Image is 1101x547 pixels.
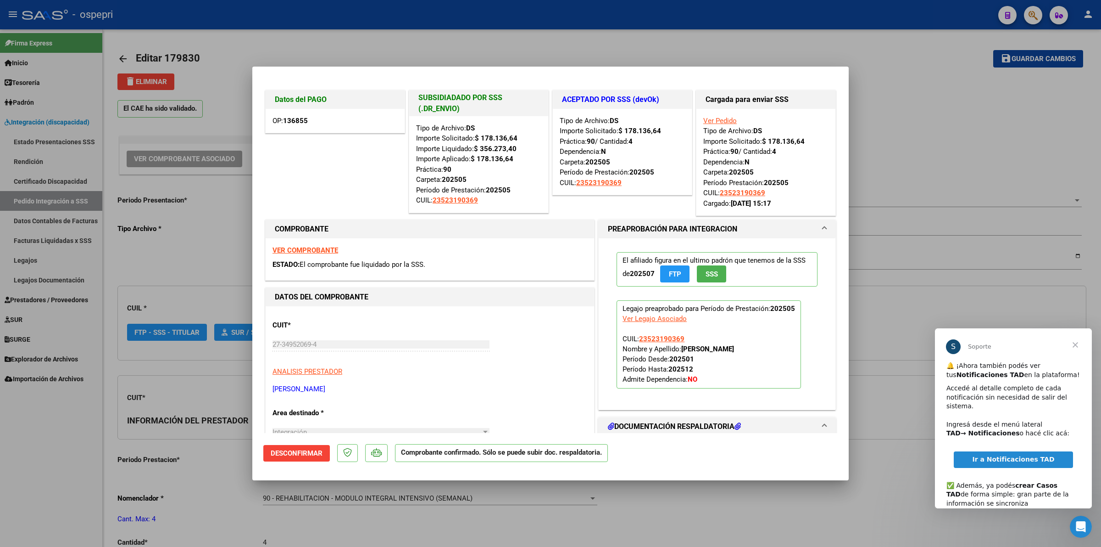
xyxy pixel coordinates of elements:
span: ESTADO: [272,260,300,269]
mat-expansion-panel-header: DOCUMENTACIÓN RESPALDATORIA [599,417,835,436]
strong: $ 356.273,40 [474,145,517,153]
h1: Datos del PAGO [275,94,395,105]
span: 23523190369 [720,189,765,197]
strong: 202505 [486,186,511,194]
strong: 202507 [630,270,655,278]
strong: 202505 [764,179,789,187]
div: Tipo de Archivo: Importe Solicitado: Práctica: / Cantidad: Dependencia: Carpeta: Período de Prest... [560,116,685,188]
span: SSS [706,270,718,278]
a: Ver Pedido [703,117,737,125]
strong: 202505 [585,158,610,166]
p: Comprobante confirmado. Sólo se puede subir doc. respaldatoria. [395,444,608,462]
strong: 90 [443,165,451,174]
iframe: Intercom live chat mensaje [935,328,1092,508]
h1: ACEPTADO POR SSS (devOk) [562,94,683,105]
iframe: Intercom live chat [1070,516,1092,538]
div: Ver Legajo Asociado [623,314,687,324]
span: CUIL: Nombre y Apellido: Período Desde: Período Hasta: Admite Dependencia: [623,335,734,383]
strong: 202512 [668,365,693,373]
span: OP: [272,117,308,125]
span: Integración [272,428,307,436]
span: FTP [669,270,681,278]
span: ANALISIS PRESTADOR [272,367,342,376]
strong: 4 [772,147,776,156]
h1: Cargada para enviar SSS [706,94,826,105]
strong: DS [610,117,618,125]
strong: 202505 [629,168,654,176]
mat-expansion-panel-header: PREAPROBACIÓN PARA INTEGRACION [599,220,835,238]
strong: 90 [587,137,595,146]
strong: 202501 [669,355,694,363]
button: SSS [697,265,726,282]
strong: $ 178.136,64 [618,127,661,135]
span: 23523190369 [576,179,622,187]
strong: DS [466,124,475,132]
strong: 202505 [729,168,754,176]
strong: $ 178.136,64 [475,134,517,142]
strong: 4 [628,137,633,146]
div: Tipo de Archivo: Importe Solicitado: Importe Liquidado: Importe Aplicado: Práctica: Carpeta: Perí... [416,123,541,206]
span: El comprobante fue liquidado por la SSS. [300,260,425,269]
strong: 136855 [283,117,308,125]
p: Area destinado * [272,408,367,418]
h1: SUBSIDIADADO POR SSS (.DR_ENVIO) [418,92,539,114]
p: [PERSON_NAME] [272,384,587,395]
strong: [DATE] 15:17 [731,199,771,208]
strong: N [745,158,750,166]
h1: DOCUMENTACIÓN RESPALDATORIA [608,421,741,432]
span: Desconfirmar [271,449,323,457]
button: FTP [660,265,690,282]
strong: 202505 [770,305,795,313]
p: CUIT [272,320,367,331]
h1: PREAPROBACIÓN PARA INTEGRACION [608,224,737,235]
div: ✅ Además, ya podés de forma simple: gran parte de la información se sincroniza automáticamente y ... [11,144,145,207]
strong: 90 [730,147,739,156]
strong: [PERSON_NAME] [681,345,734,353]
span: 23523190369 [639,335,684,343]
strong: COMPROBANTE [275,225,328,233]
button: Desconfirmar [263,445,330,462]
strong: DS [753,127,762,135]
p: Legajo preaprobado para Período de Prestación: [617,300,801,389]
strong: N [601,147,606,156]
a: VER COMPROBANTE [272,246,338,254]
div: Tipo de Archivo: Importe Solicitado: Práctica: / Cantidad: Dependencia: Carpeta: Período Prestaci... [703,116,829,209]
div: PREAPROBACIÓN PARA INTEGRACION [599,238,835,410]
strong: 202505 [442,175,467,184]
strong: DATOS DEL COMPROBANTE [275,293,368,301]
strong: $ 178.136,64 [762,137,805,146]
strong: $ 178.136,64 [471,155,513,163]
p: El afiliado figura en el ultimo padrón que tenemos de la SSS de [617,252,817,287]
span: 23523190369 [433,196,478,204]
strong: NO [688,375,697,383]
